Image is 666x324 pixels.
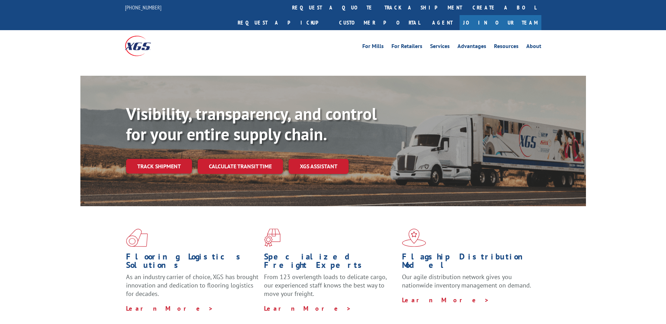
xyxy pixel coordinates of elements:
[264,304,351,312] a: Learn More >
[126,252,259,273] h1: Flooring Logistics Solutions
[264,252,397,273] h1: Specialized Freight Experts
[460,15,541,30] a: Join Our Team
[232,15,334,30] a: Request a pickup
[362,43,384,51] a: For Mills
[289,159,349,174] a: XGS ASSISTANT
[126,273,258,298] span: As an industry carrier of choice, XGS has brought innovation and dedication to flooring logistics...
[126,229,148,247] img: xgs-icon-total-supply-chain-intelligence-red
[126,159,192,174] a: Track shipment
[402,296,489,304] a: Learn More >
[391,43,422,51] a: For Retailers
[430,43,450,51] a: Services
[125,4,161,11] a: [PHONE_NUMBER]
[526,43,541,51] a: About
[494,43,519,51] a: Resources
[425,15,460,30] a: Agent
[264,229,281,247] img: xgs-icon-focused-on-flooring-red
[126,103,377,145] b: Visibility, transparency, and control for your entire supply chain.
[126,304,213,312] a: Learn More >
[402,252,535,273] h1: Flagship Distribution Model
[198,159,283,174] a: Calculate transit time
[402,273,531,289] span: Our agile distribution network gives you nationwide inventory management on demand.
[402,229,426,247] img: xgs-icon-flagship-distribution-model-red
[334,15,425,30] a: Customer Portal
[264,273,397,304] p: From 123 overlength loads to delicate cargo, our experienced staff knows the best way to move you...
[457,43,486,51] a: Advantages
